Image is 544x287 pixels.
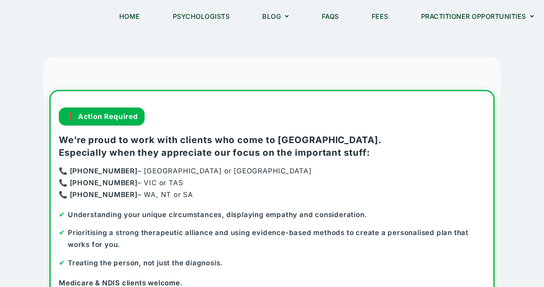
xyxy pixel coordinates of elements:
[59,179,138,187] strong: 📞 [PHONE_NUMBER]
[163,7,240,26] a: Psychologists
[59,191,138,199] strong: 📞 [PHONE_NUMBER]
[68,229,468,249] strong: Prioritising a strong therapeutic alliance and using evidence-based methods to create a personali...
[59,165,485,201] p: – [GEOGRAPHIC_DATA] or [GEOGRAPHIC_DATA] – VIC or TAS – WA, NT or SA
[252,7,299,26] a: Blog
[59,134,485,159] h3: We’re proud to work with clients who come to [GEOGRAPHIC_DATA]. Especially when they appreciate o...
[59,279,183,287] strong: Medicare & NDIS clients welcome.
[312,7,349,26] a: FAQs
[109,7,150,26] a: Home
[68,211,367,219] strong: Understanding your unique circumstances, displaying empathy and consideration.
[59,167,138,175] strong: 📞 [PHONE_NUMBER]
[68,259,223,267] strong: Treating the person, not just the diagnosis.
[361,7,399,26] a: Fees
[59,108,145,126] div: Action Required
